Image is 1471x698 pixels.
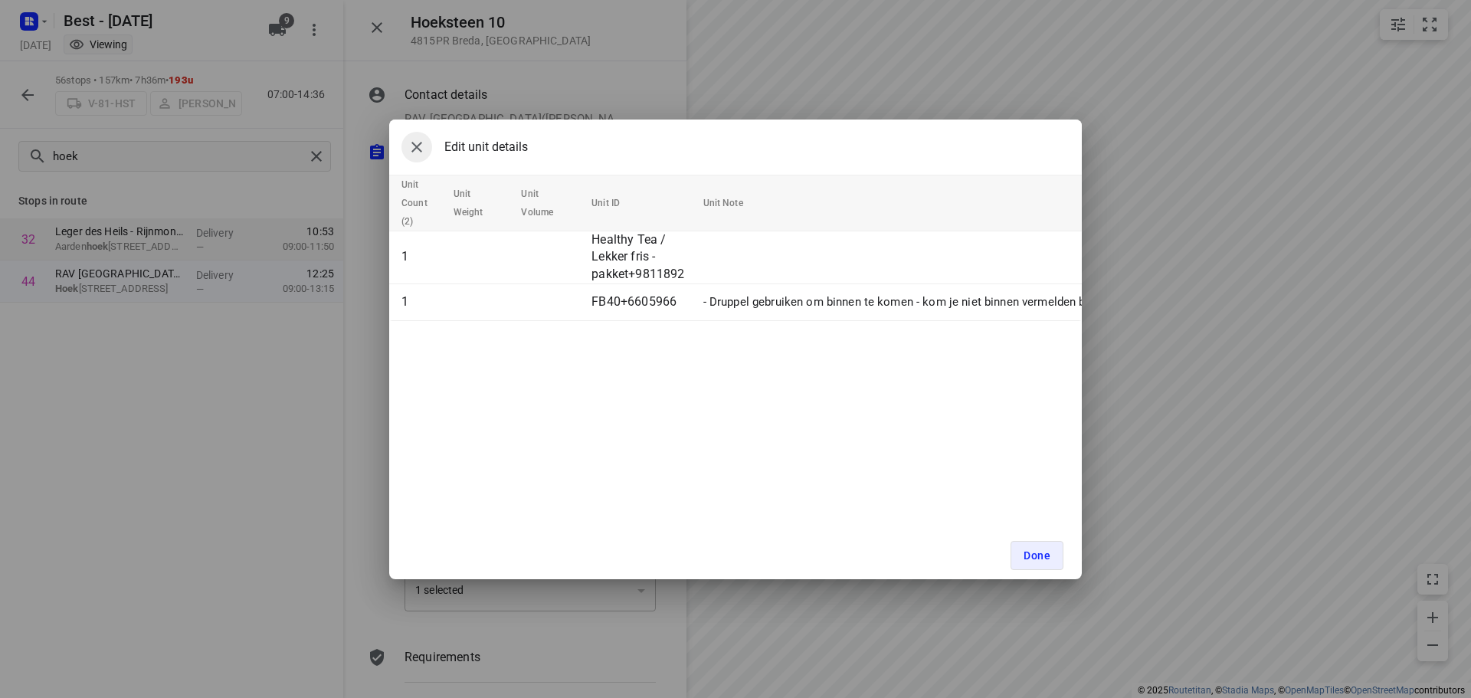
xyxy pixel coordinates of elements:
[585,231,696,284] td: Healthy Tea / Lekker fris - pakket+9811892
[1011,541,1063,570] button: Done
[454,185,503,221] span: Unit Weight
[591,194,640,212] span: Unit ID
[389,231,447,284] td: 1
[401,132,528,162] div: Edit unit details
[1024,549,1050,562] span: Done
[401,175,447,231] span: Unit Count (2)
[585,284,696,321] td: FB40+6605966
[703,194,763,212] span: Unit Note
[521,185,573,221] span: Unit Volume
[389,284,447,321] td: 1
